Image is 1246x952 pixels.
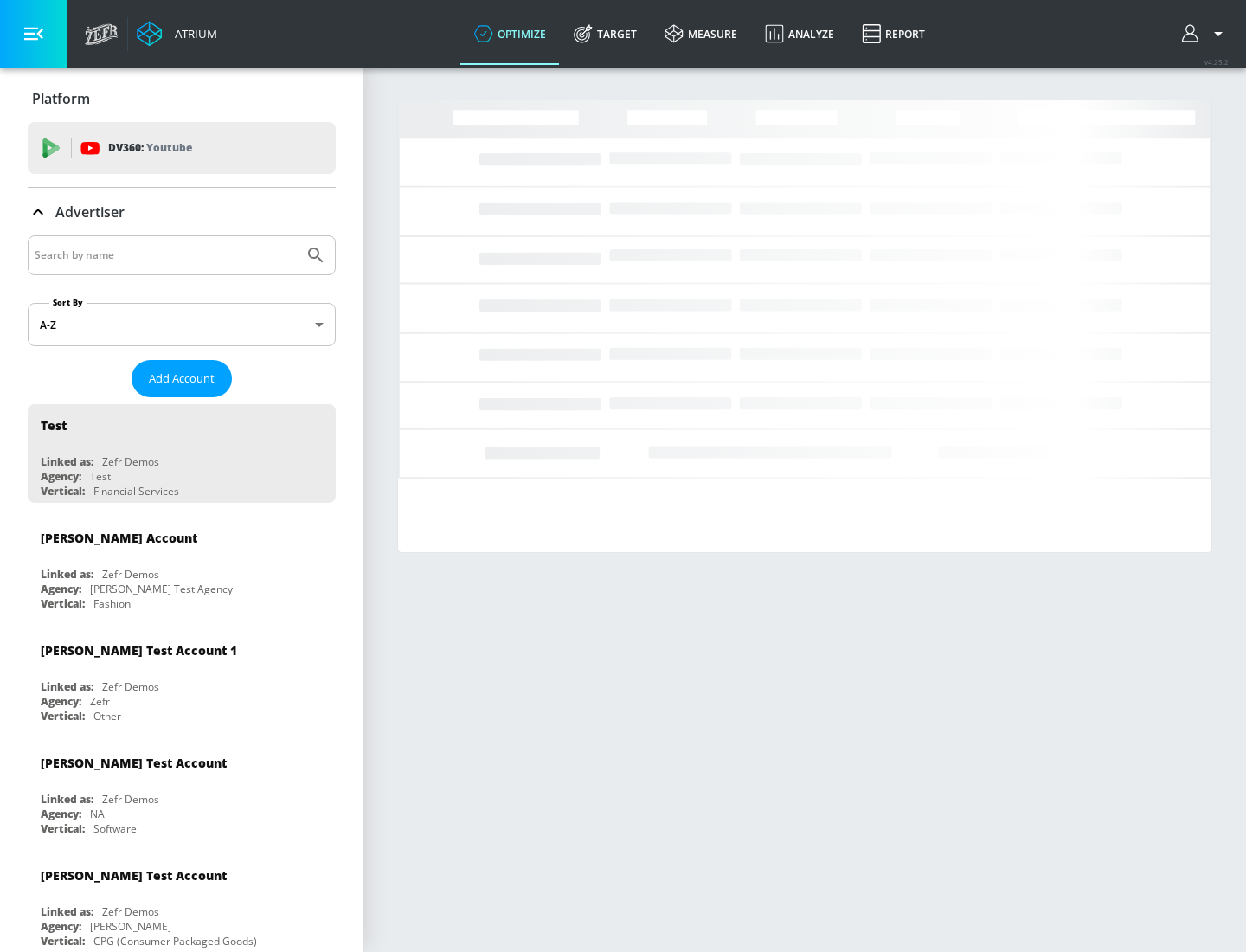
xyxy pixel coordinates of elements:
div: Financial Services [93,484,179,499]
div: Linked as: [41,792,93,807]
a: Target [560,3,651,65]
div: [PERSON_NAME] Test Account [41,867,227,884]
div: Agency: [41,582,81,596]
div: Linked as: [41,567,93,582]
a: measure [651,3,751,65]
div: Vertical: [41,934,85,949]
button: Add Account [132,360,232,397]
a: Report [848,3,939,65]
div: CPG (Consumer Packaged Goods) [93,934,257,949]
div: [PERSON_NAME] Account [41,530,197,546]
p: Advertiser [55,203,125,222]
div: Linked as: [41,679,93,694]
div: Agency: [41,807,81,821]
div: [PERSON_NAME] Test Account 1Linked as:Zefr DemosAgency:ZefrVertical:Other [28,629,336,728]
div: Zefr [90,694,110,709]
a: Atrium [137,21,217,47]
div: [PERSON_NAME] Test AccountLinked as:Zefr DemosAgency:NAVertical:Software [28,742,336,840]
div: Agency: [41,919,81,934]
div: TestLinked as:Zefr DemosAgency:TestVertical:Financial Services [28,404,336,503]
div: Vertical: [41,709,85,724]
div: Test [41,417,67,434]
div: [PERSON_NAME] AccountLinked as:Zefr DemosAgency:[PERSON_NAME] Test AgencyVertical:Fashion [28,517,336,615]
div: Fashion [93,596,131,611]
div: [PERSON_NAME] Test Account 1 [41,642,237,659]
label: Sort By [49,297,87,308]
div: Platform [28,74,336,123]
p: DV360: [108,138,192,158]
div: A-Z [28,303,336,346]
div: Test [90,469,111,484]
p: Platform [32,89,90,108]
span: v 4.25.2 [1204,57,1229,67]
div: Agency: [41,469,81,484]
span: Add Account [149,369,215,389]
div: Zefr Demos [102,904,159,919]
div: Other [93,709,121,724]
div: Zefr Demos [102,567,159,582]
div: NA [90,807,105,821]
div: Agency: [41,694,81,709]
div: Vertical: [41,484,85,499]
div: Atrium [168,26,217,42]
div: Linked as: [41,454,93,469]
a: Analyze [751,3,848,65]
div: Vertical: [41,821,85,836]
div: Zefr Demos [102,792,159,807]
div: [PERSON_NAME] Test Agency [90,582,233,596]
div: [PERSON_NAME] Test Account [41,755,227,771]
p: Youtube [146,138,192,157]
input: Search by name [35,244,297,267]
div: Advertiser [28,188,336,236]
a: optimize [460,3,560,65]
div: Vertical: [41,596,85,611]
div: [PERSON_NAME] [90,919,171,934]
div: Zefr Demos [102,679,159,694]
div: Software [93,821,137,836]
div: Linked as: [41,904,93,919]
div: Zefr Demos [102,454,159,469]
div: DV360: Youtube [28,122,336,174]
